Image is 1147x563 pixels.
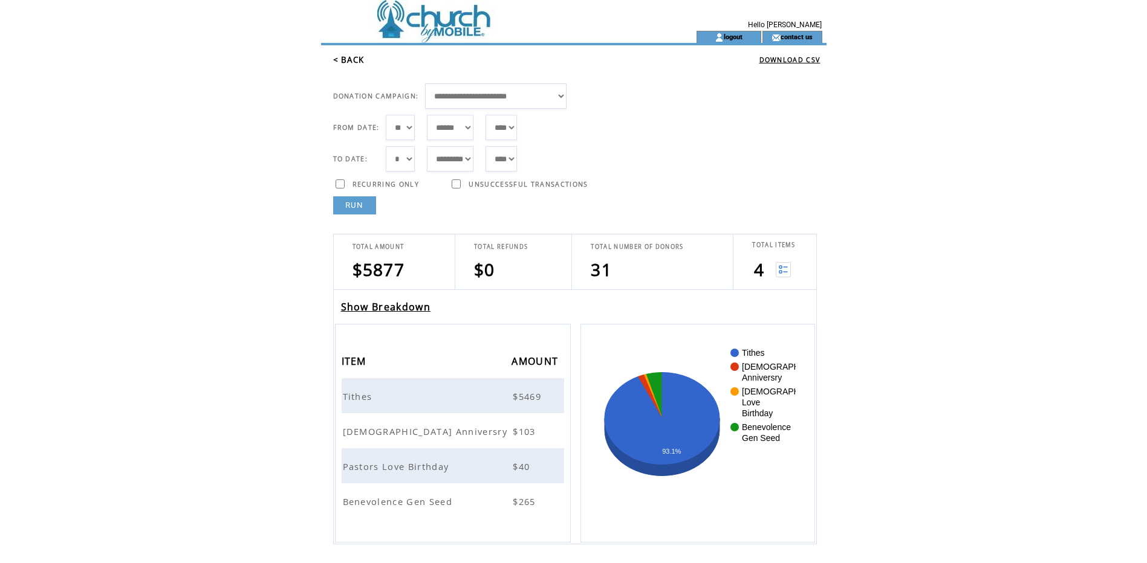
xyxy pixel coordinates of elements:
[513,390,544,402] span: $5469
[776,262,791,277] img: View list
[742,408,773,418] text: Birthday
[342,352,369,374] span: ITEM
[512,352,561,374] span: AMOUNT
[754,258,764,281] span: 4
[742,373,782,382] text: Anniversry
[343,460,452,472] span: Pastors Love Birthday
[333,155,368,163] span: TO DATE:
[513,425,538,437] span: $103
[513,495,538,507] span: $265
[333,92,419,100] span: DONATION CAMPAIGN:
[333,196,376,214] a: RUN
[591,243,683,251] span: TOTAL NUMBER OF DONORS
[742,397,761,407] text: Love
[353,258,405,281] span: $5877
[513,460,533,472] span: $40
[772,33,781,42] img: contact_us_icon.gif
[748,21,822,29] span: Hello [PERSON_NAME]
[353,243,405,251] span: TOTAL AMOUNT
[742,387,837,396] text: [DEMOGRAPHIC_DATA]
[341,300,431,314] a: Show Breakdown
[343,460,452,471] a: Pastors Love Birthday
[333,123,380,132] span: FROM DATE:
[343,390,375,402] span: Tithes
[742,348,765,358] text: Tithes
[343,495,456,506] a: Benevolence Gen Seed
[342,357,369,364] a: ITEM
[742,422,791,432] text: Benevolence
[474,258,495,281] span: $0
[742,362,837,372] text: [DEMOGRAPHIC_DATA]
[469,180,588,188] span: UNSUCCESSFUL TRANSACTIONS
[512,357,561,364] a: AMOUNT
[752,241,795,249] span: TOTAL ITEMS
[353,180,420,188] span: RECURRING ONLY
[343,425,511,436] a: [DEMOGRAPHIC_DATA] Anniversry
[724,33,742,40] a: logout
[343,425,511,437] span: [DEMOGRAPHIC_DATA] Anniversry
[742,433,780,443] text: Gen Seed
[591,258,612,281] span: 31
[759,56,820,64] a: DOWNLOAD CSV
[343,495,456,507] span: Benevolence Gen Seed
[333,54,365,65] a: < BACK
[599,343,796,524] svg: A chart.
[663,448,681,455] text: 93.1%
[715,33,724,42] img: account_icon.gif
[343,390,375,401] a: Tithes
[474,243,528,251] span: TOTAL REFUNDS
[781,33,813,40] a: contact us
